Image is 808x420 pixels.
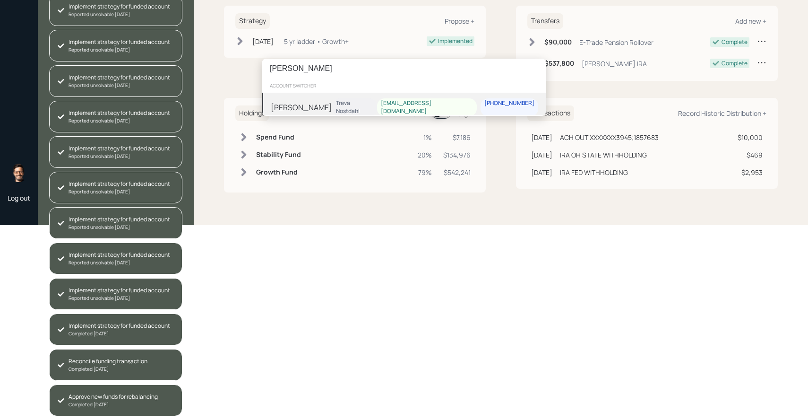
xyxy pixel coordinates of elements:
[262,79,546,93] div: account switcher
[262,59,546,79] input: Type a command or search…
[381,99,473,115] div: [EMAIL_ADDRESS][DOMAIN_NAME]
[271,102,332,113] div: [PERSON_NAME]
[336,99,373,115] div: Treva Nostdahl
[484,99,534,107] div: [PHONE_NUMBER]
